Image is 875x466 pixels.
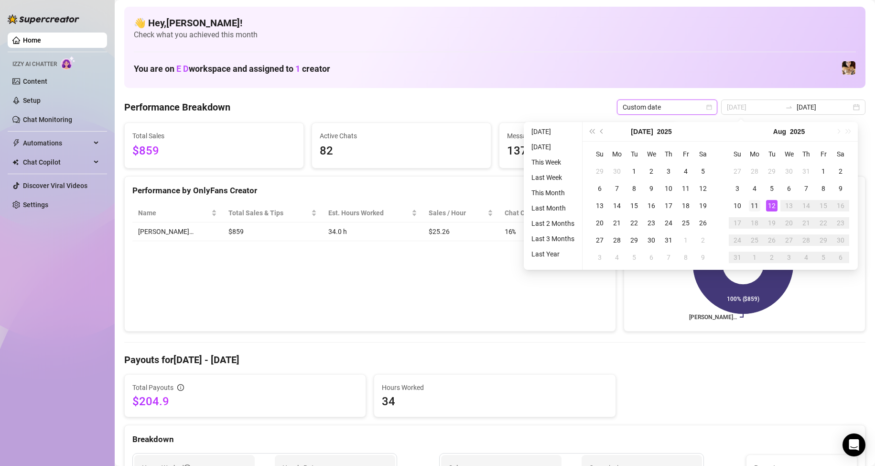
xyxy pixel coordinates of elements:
td: 2025-08-26 [763,232,780,249]
td: 2025-07-05 [694,163,712,180]
div: 23 [835,217,846,229]
div: 8 [628,183,640,194]
div: 4 [749,183,760,194]
div: 24 [663,217,674,229]
div: 24 [732,234,743,246]
td: 2025-07-22 [626,214,643,232]
div: 18 [749,217,760,229]
div: 31 [800,166,812,177]
h4: Performance Breakdown [124,100,230,114]
td: 2025-08-15 [815,197,832,214]
span: Check what you achieved this month [134,30,856,40]
td: 2025-06-30 [608,163,626,180]
td: 2025-08-31 [729,249,746,266]
div: 27 [594,234,605,246]
div: 1 [818,166,829,177]
td: 34.0 h [323,222,423,241]
td: 2025-08-03 [591,249,608,266]
td: 2025-07-31 [660,232,677,249]
div: Est. Hours Worked [328,208,410,218]
h4: Payouts for [DATE] - [DATE] [124,353,865,366]
td: 2025-08-01 [815,163,832,180]
td: 2025-07-06 [591,180,608,197]
th: Th [660,145,677,163]
div: 30 [783,166,795,177]
div: 25 [749,234,760,246]
td: 2025-08-09 [694,249,712,266]
div: 12 [766,200,778,211]
th: Mo [746,145,763,163]
div: 10 [732,200,743,211]
li: This Month [528,187,578,199]
div: 29 [766,166,778,177]
td: 2025-09-03 [780,249,798,266]
img: vixie [842,61,855,75]
td: 2025-09-06 [832,249,849,266]
td: 2025-07-03 [660,163,677,180]
td: 2025-08-21 [798,214,815,232]
div: 20 [783,217,795,229]
td: 2025-08-14 [798,197,815,214]
td: 2025-06-29 [591,163,608,180]
span: $859 [132,142,296,160]
td: 2025-07-19 [694,197,712,214]
span: info-circle [177,384,184,391]
th: We [780,145,798,163]
span: Automations [23,135,91,151]
div: 9 [835,183,846,194]
div: 30 [835,234,846,246]
div: 4 [680,166,691,177]
div: 18 [680,200,691,211]
td: 2025-07-25 [677,214,694,232]
th: Th [798,145,815,163]
div: 28 [611,234,623,246]
div: 3 [783,252,795,263]
td: 2025-07-31 [798,163,815,180]
td: 2025-09-02 [763,249,780,266]
td: 2025-07-10 [660,180,677,197]
div: 29 [628,234,640,246]
td: 2025-08-04 [746,180,763,197]
span: 82 [320,142,483,160]
span: Sales / Hour [429,208,486,218]
div: 29 [594,166,605,177]
td: 2025-09-01 [746,249,763,266]
span: E D [176,64,189,74]
div: 17 [732,217,743,229]
div: 27 [732,166,743,177]
td: 2025-08-11 [746,197,763,214]
td: 2025-08-04 [608,249,626,266]
span: 16 % [505,226,520,237]
li: Last 2 Months [528,218,578,229]
div: 22 [628,217,640,229]
a: Home [23,36,41,44]
div: 19 [766,217,778,229]
td: 2025-07-15 [626,197,643,214]
div: 4 [611,252,623,263]
div: 21 [800,217,812,229]
h1: You are on workspace and assigned to creator [134,64,330,74]
td: 2025-08-25 [746,232,763,249]
div: 3 [594,252,605,263]
div: 7 [611,183,623,194]
th: Sa [832,145,849,163]
td: 2025-08-09 [832,180,849,197]
span: Chat Copilot [23,155,91,170]
div: 28 [749,166,760,177]
span: Active Chats [320,131,483,141]
img: logo-BBDzfeDw.svg [8,14,79,24]
span: swap-right [785,103,793,111]
a: Settings [23,201,48,209]
a: Chat Monitoring [23,116,72,123]
div: 20 [594,217,605,229]
li: [DATE] [528,141,578,153]
th: Sa [694,145,712,163]
span: Messages Sent [507,131,670,141]
div: 2 [766,252,778,263]
div: 23 [646,217,657,229]
td: 2025-07-12 [694,180,712,197]
div: 10 [663,183,674,194]
div: 1 [628,166,640,177]
td: 2025-07-24 [660,214,677,232]
div: 11 [680,183,691,194]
